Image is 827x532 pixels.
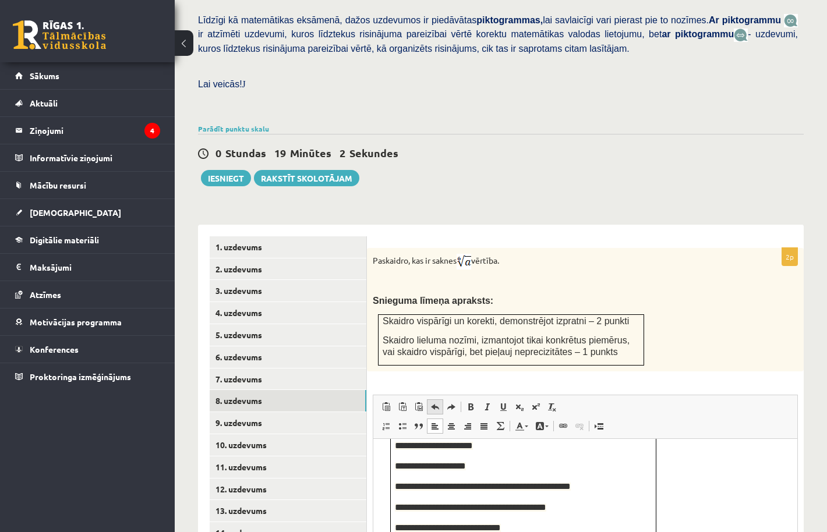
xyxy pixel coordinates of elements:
[210,434,366,456] a: 10. uzdevums
[544,399,560,414] a: Remove Format
[15,226,160,253] a: Digitālie materiāli
[30,98,58,108] span: Aktuāli
[373,254,740,269] p: Paskaidro, kas ir saknes vērtība.
[30,235,99,245] span: Digitālie materiāli
[15,144,160,171] a: Informatīvie ziņojumi
[340,146,345,159] span: 2
[709,15,781,25] b: Ar piktogrammu
[15,308,160,335] a: Motivācijas programma
[15,199,160,226] a: [DEMOGRAPHIC_DATA]
[210,236,366,258] a: 1. uzdevums
[383,316,629,326] span: Skaidro vispārīgi un korekti, demonstrējot izpratni – 2 punkti
[30,344,79,354] span: Konferences
[411,418,427,434] a: Block Quote
[210,478,366,500] a: 12. uzdevums
[457,254,471,269] img: TuX5cqy1zrAAAAAElFTkSuQmCC
[274,146,286,159] span: 19
[210,346,366,368] a: 6. uzdevums
[30,371,131,382] span: Proktoringa izmēģinājums
[511,399,528,414] a: Subscript
[210,500,366,522] a: 13. uzdevums
[662,29,734,39] b: ar piktogrammu
[734,29,748,42] img: wKvN42sLe3LLwAAAABJRU5ErkJggg==
[144,123,160,139] i: 4
[15,90,160,116] a: Aktuāli
[13,20,106,49] a: Rīgas 1. Tālmācības vidusskola
[782,247,798,266] p: 2p
[378,399,394,414] a: Paste (⌘+V)
[210,258,366,280] a: 2. uzdevums
[30,70,59,81] span: Sākums
[30,254,160,281] legend: Maksājumi
[210,390,366,412] a: 8. uzdevums
[15,172,160,198] a: Mācību resursi
[198,29,734,39] span: ir atzīmēti uzdevumi, kuros līdztekus risinājuma pareizībai vērtē korektu matemātikas valodas lie...
[242,79,246,89] span: J
[460,418,476,434] a: Align Right
[290,146,331,159] span: Minūtes
[198,79,242,89] span: Lai veicās!
[198,15,784,25] span: Līdzīgi kā matemātikas eksāmenā, dažos uzdevumos ir piedāvātas lai savlaicīgi vari pierast pie to...
[198,29,798,53] span: - uzdevumi, kuros līdztekus risinājuma pareizībai vērtē, kā organizēts risinājums, cik tas ir sap...
[349,146,398,159] span: Sekundes
[210,302,366,324] a: 4. uzdevums
[378,418,394,434] a: Insert/Remove Numbered List
[571,418,588,434] a: Unlink
[15,117,160,144] a: Ziņojumi4
[210,324,366,346] a: 5. uzdevums
[443,399,460,414] a: Redo (⌘+Y)
[492,418,508,434] a: Math
[15,62,160,89] a: Sākums
[15,254,160,281] a: Maksājumi
[30,207,121,218] span: [DEMOGRAPHIC_DATA]
[383,335,630,357] span: Skaidro lieluma nozīmi, izmantojot tikai konkrētus piemērus, vai skaidro vispārīgi, bet pieļauj n...
[476,418,492,434] a: Justify
[30,144,160,171] legend: Informatīvie ziņojumi
[210,368,366,390] a: 7. uzdevums
[15,336,160,363] a: Konferences
[394,418,411,434] a: Insert/Remove Bulleted List
[784,14,798,27] img: JfuEzvunn4EvwAAAAASUVORK5CYII=
[30,289,61,300] span: Atzīmes
[15,363,160,390] a: Proktoringa izmēģinājums
[528,399,544,414] a: Superscript
[30,117,160,144] legend: Ziņojumi
[198,124,269,133] a: Parādīt punktu skalu
[591,418,607,434] a: Insert Page Break for Printing
[215,146,221,159] span: 0
[511,418,532,434] a: Text Colour
[479,399,495,414] a: Italic (⌘+I)
[443,418,460,434] a: Centre
[555,418,571,434] a: Link (⌘+K)
[476,15,543,25] b: piktogrammas,
[30,317,122,327] span: Motivācijas programma
[210,280,366,302] a: 3. uzdevums
[201,170,251,186] button: Iesniegt
[427,418,443,434] a: Align Left
[210,412,366,434] a: 9. uzdevums
[462,399,479,414] a: Bold (⌘+B)
[532,418,552,434] a: Background Colour
[427,399,443,414] a: Undo (⌘+Z)
[210,456,366,478] a: 11. uzdevums
[495,399,511,414] a: Underline (⌘+U)
[254,170,359,186] a: Rakstīt skolotājam
[411,399,427,414] a: Paste from Word
[373,296,493,306] span: Snieguma līmeņa apraksts:
[30,180,86,190] span: Mācību resursi
[394,399,411,414] a: Paste as plain text (⌘+⌥+⇧+V)
[225,146,266,159] span: Stundas
[15,281,160,308] a: Atzīmes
